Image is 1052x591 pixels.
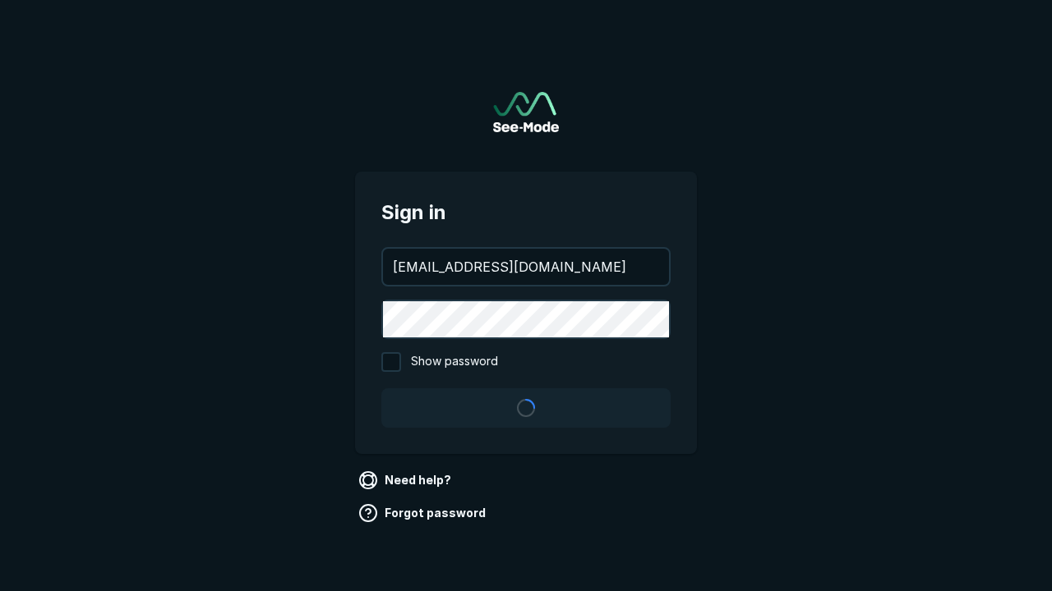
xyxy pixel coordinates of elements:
img: See-Mode Logo [493,92,559,132]
span: Show password [411,352,498,372]
span: Sign in [381,198,671,227]
a: Need help? [355,467,458,493]
a: Go to sign in [493,92,559,132]
a: Forgot password [355,500,492,526]
input: your@email.com [383,249,669,285]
